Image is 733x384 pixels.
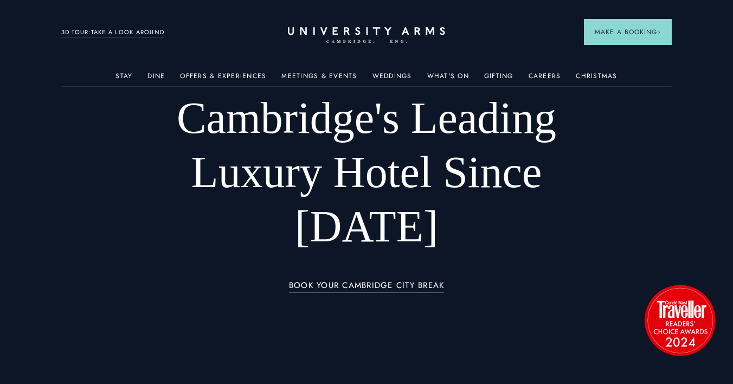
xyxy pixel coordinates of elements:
button: Make a BookingArrow icon [584,19,672,45]
a: Meetings & Events [281,72,357,86]
span: Make a Booking [595,27,661,37]
a: Careers [529,72,561,86]
a: What's On [427,72,469,86]
a: Weddings [372,72,412,86]
a: Christmas [576,72,617,86]
img: Arrow icon [657,30,661,34]
a: Gifting [484,72,513,86]
a: Stay [115,72,132,86]
a: Dine [147,72,165,86]
a: 3D TOUR:TAKE A LOOK AROUND [61,28,165,37]
img: image-2524eff8f0c5d55edbf694693304c4387916dea5-1501x1501-png [639,279,721,361]
h1: Cambridge's Leading Luxury Hotel Since [DATE] [122,91,610,254]
a: BOOK YOUR CAMBRIDGE CITY BREAK [289,281,445,293]
a: Offers & Experiences [180,72,266,86]
a: Home [288,27,445,44]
